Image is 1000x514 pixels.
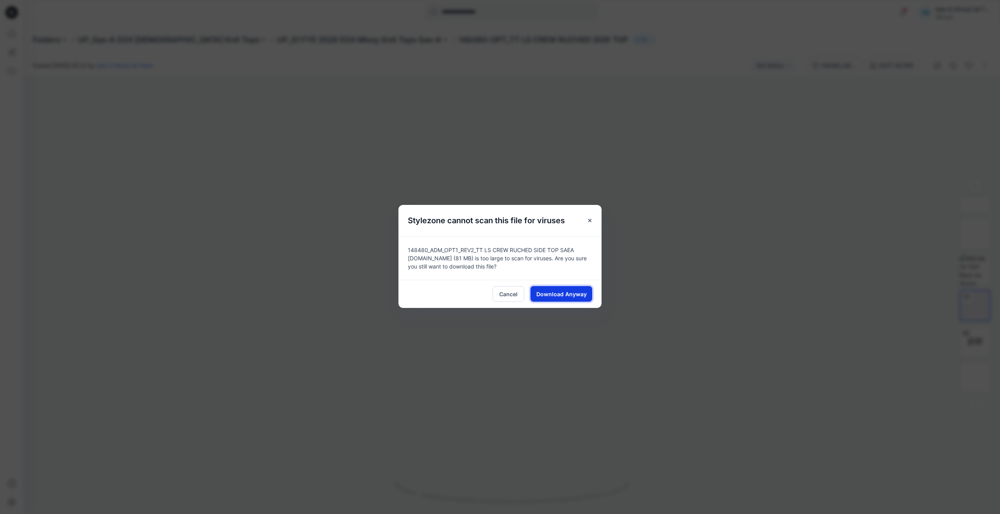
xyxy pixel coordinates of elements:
[530,286,592,302] button: Download Anyway
[583,213,597,228] button: Close
[398,205,574,236] h5: Stylezone cannot scan this file for viruses
[493,286,524,302] button: Cancel
[536,290,587,298] span: Download Anyway
[499,290,518,298] span: Cancel
[398,236,602,280] div: 148480_ADM_OPT1_REV2_TT LS CREW RUCHED SIDE TOP SAEA [DOMAIN_NAME] (81 MB) is too large to scan f...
